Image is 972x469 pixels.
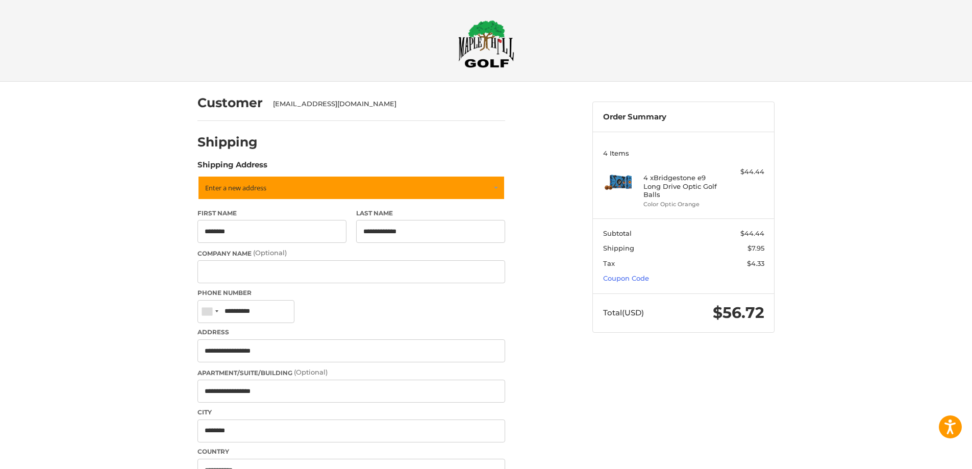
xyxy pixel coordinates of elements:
span: Subtotal [603,229,632,237]
a: Coupon Code [603,274,649,282]
span: Tax [603,259,615,267]
img: Maple Hill Golf [458,20,514,68]
h3: Order Summary [603,112,764,122]
span: $7.95 [747,244,764,252]
label: Address [197,328,505,337]
label: Phone Number [197,288,505,298]
small: (Optional) [294,368,328,376]
span: $4.33 [747,259,764,267]
label: City [197,408,505,417]
span: Shipping [603,244,634,252]
h3: 4 Items [603,149,764,157]
span: $44.44 [740,229,764,237]
span: Enter a new address [205,183,266,192]
label: Country [197,447,505,456]
div: $44.44 [724,167,764,177]
h4: 4 x Bridgestone e9 Long Drive Optic Golf Balls [643,174,721,199]
label: Company Name [197,248,505,258]
a: Enter or select a different address [197,176,505,200]
h2: Customer [197,95,263,111]
h2: Shipping [197,134,258,150]
label: Last Name [356,209,505,218]
label: First Name [197,209,346,218]
span: $56.72 [713,303,764,322]
legend: Shipping Address [197,159,267,176]
small: (Optional) [253,249,287,257]
label: Apartment/Suite/Building [197,367,505,378]
span: Total (USD) [603,308,644,317]
li: Color Optic Orange [643,200,721,209]
div: [EMAIL_ADDRESS][DOMAIN_NAME] [273,99,495,109]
